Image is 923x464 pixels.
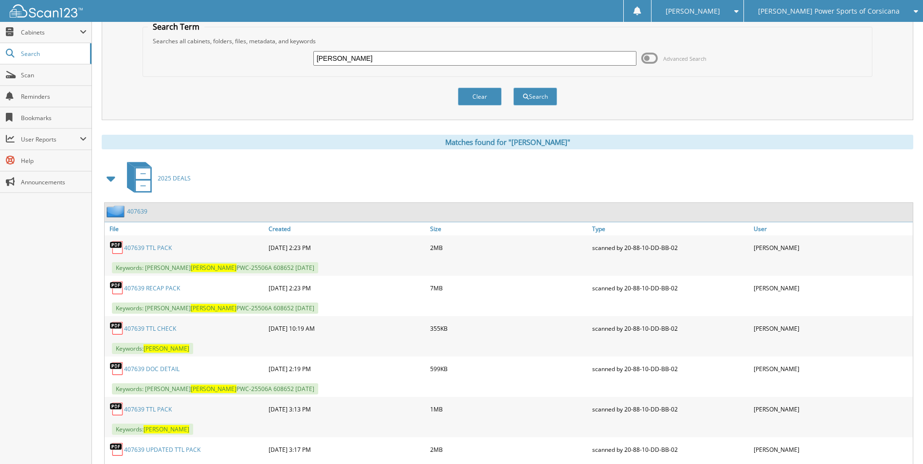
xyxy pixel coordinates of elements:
div: [DATE] 10:19 AM [266,319,428,338]
button: Clear [458,88,502,106]
span: Help [21,157,87,165]
span: Keywords: [112,424,193,435]
span: Scan [21,71,87,79]
button: Search [513,88,557,106]
a: 407639 TTL CHECK [124,324,176,333]
img: scan123-logo-white.svg [10,4,83,18]
span: Keywords: [PERSON_NAME] PWC-25506A 608652 [DATE] [112,383,318,394]
a: Created [266,222,428,235]
img: PDF.png [109,281,124,295]
a: Type [590,222,751,235]
div: [PERSON_NAME] [751,278,913,298]
legend: Search Term [148,21,204,32]
a: 407639 RECAP PACK [124,284,180,292]
a: 407639 TTL PACK [124,405,172,413]
span: Search [21,50,85,58]
div: [PERSON_NAME] [751,359,913,378]
div: 2MB [428,238,589,257]
span: Keywords: [PERSON_NAME] PWC-25506A 608652 [DATE] [112,262,318,273]
div: Searches all cabinets, folders, files, metadata, and keywords [148,37,867,45]
span: [PERSON_NAME] [144,425,189,433]
img: PDF.png [109,361,124,376]
div: scanned by 20-88-10-DD-BB-02 [590,399,751,419]
div: scanned by 20-88-10-DD-BB-02 [590,319,751,338]
span: [PERSON_NAME] [191,304,236,312]
a: Size [428,222,589,235]
div: [PERSON_NAME] [751,319,913,338]
div: 1MB [428,399,589,419]
img: PDF.png [109,321,124,336]
span: Announcements [21,178,87,186]
div: scanned by 20-88-10-DD-BB-02 [590,359,751,378]
span: [PERSON_NAME] [191,385,236,393]
span: Keywords: [112,343,193,354]
a: 407639 TTL PACK [124,244,172,252]
a: 407639 [127,207,147,215]
div: 599KB [428,359,589,378]
img: PDF.png [109,402,124,416]
a: User [751,222,913,235]
div: [DATE] 2:23 PM [266,278,428,298]
img: PDF.png [109,240,124,255]
span: [PERSON_NAME] Power Sports of Corsicana [758,8,900,14]
span: Keywords: [PERSON_NAME] PWC-25506A 608652 [DATE] [112,303,318,314]
div: 7MB [428,278,589,298]
div: [PERSON_NAME] [751,399,913,419]
span: 2025 DEALS [158,174,191,182]
div: scanned by 20-88-10-DD-BB-02 [590,278,751,298]
a: File [105,222,266,235]
img: folder2.png [107,205,127,217]
span: [PERSON_NAME] [666,8,720,14]
div: [DATE] 3:13 PM [266,399,428,419]
div: scanned by 20-88-10-DD-BB-02 [590,440,751,459]
a: 2025 DEALS [121,159,191,197]
div: [PERSON_NAME] [751,238,913,257]
div: [DATE] 2:19 PM [266,359,428,378]
div: scanned by 20-88-10-DD-BB-02 [590,238,751,257]
img: PDF.png [109,442,124,457]
span: [PERSON_NAME] [191,264,236,272]
span: Bookmarks [21,114,87,122]
div: [DATE] 3:17 PM [266,440,428,459]
div: Matches found for "[PERSON_NAME]" [102,135,913,149]
a: 407639 UPDATED TTL PACK [124,446,200,454]
span: [PERSON_NAME] [144,344,189,353]
a: 407639 DOC DETAIL [124,365,180,373]
span: User Reports [21,135,80,143]
div: 2MB [428,440,589,459]
div: 355KB [428,319,589,338]
span: Advanced Search [663,55,706,62]
span: Reminders [21,92,87,101]
span: Cabinets [21,28,80,36]
div: [PERSON_NAME] [751,440,913,459]
div: [DATE] 2:23 PM [266,238,428,257]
